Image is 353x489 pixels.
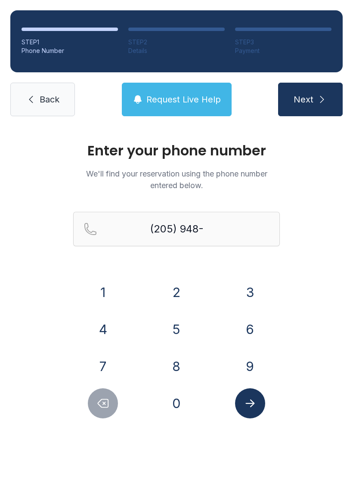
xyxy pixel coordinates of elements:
input: Reservation phone number [73,212,280,246]
div: STEP 2 [128,38,225,46]
div: Payment [235,46,331,55]
button: 6 [235,314,265,344]
h1: Enter your phone number [73,144,280,158]
button: 1 [88,277,118,307]
button: 4 [88,314,118,344]
button: Submit lookup form [235,388,265,418]
div: Phone Number [22,46,118,55]
button: 8 [161,351,192,381]
button: 3 [235,277,265,307]
button: 5 [161,314,192,344]
div: STEP 3 [235,38,331,46]
button: 0 [161,388,192,418]
button: 7 [88,351,118,381]
button: 2 [161,277,192,307]
span: Next [294,93,313,105]
button: 9 [235,351,265,381]
span: Back [40,93,59,105]
button: Delete number [88,388,118,418]
div: Details [128,46,225,55]
p: We'll find your reservation using the phone number entered below. [73,168,280,191]
span: Request Live Help [146,93,221,105]
div: STEP 1 [22,38,118,46]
